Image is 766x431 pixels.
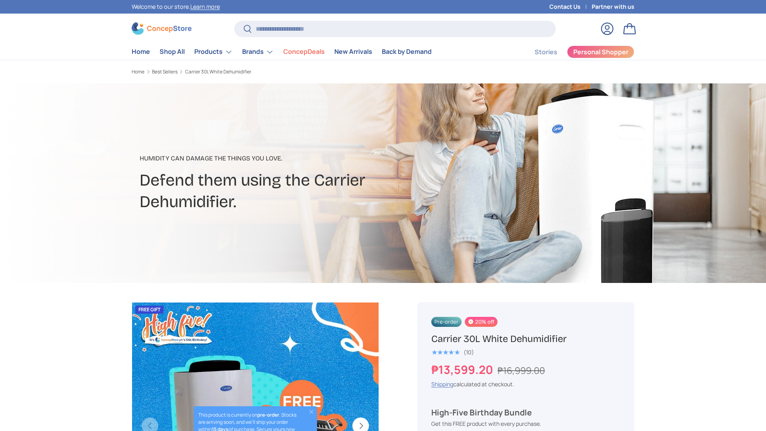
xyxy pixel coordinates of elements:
[132,2,220,11] p: Welcome to our store.
[190,3,220,10] a: Learn more
[132,22,191,35] img: ConcepStore
[257,411,279,418] strong: pre-order
[431,349,460,356] div: 5.0 out of 5.0 stars
[515,44,634,60] nav: Secondary
[140,170,446,213] h2: Defend them using the Carrier Dehumidifier.
[185,69,251,74] a: Carrier 30L White Dehumidifier
[132,68,398,75] nav: Breadcrumbs
[567,45,634,58] a: Personal Shopper
[498,364,545,377] s: ₱16,999.00
[573,49,628,55] span: Personal Shopper
[132,44,150,59] a: Home
[464,349,474,355] div: (10)
[135,306,164,314] div: FREE GIFT
[535,44,557,60] a: Stories
[431,348,460,356] span: ★★★★★
[431,380,620,388] div: calculated at checkout.
[431,380,453,388] a: Shipping
[431,347,474,356] a: 5.0 out of 5.0 stars (10)
[382,44,432,59] a: Back by Demand
[431,407,620,418] div: High-Five Birthday Bundle
[549,2,592,11] a: Contact Us
[237,44,278,60] summary: Brands
[431,420,541,427] span: Get this FREE product with every purchase.
[194,44,233,60] a: Products
[140,154,446,163] p: Humidity can damage the things you love.
[190,44,237,60] summary: Products
[242,44,274,60] a: Brands
[160,44,185,59] a: Shop All
[132,69,144,74] a: Home
[152,69,178,74] a: Best Sellers
[283,44,325,59] a: ConcepDeals
[431,333,620,345] h1: Carrier 30L White Dehumidifier
[431,362,495,378] strong: ₱13,599.20
[334,44,372,59] a: New Arrivals
[465,317,497,327] span: 20% off
[592,2,634,11] a: Partner with us
[431,317,462,327] span: Pre-order
[132,44,432,60] nav: Primary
